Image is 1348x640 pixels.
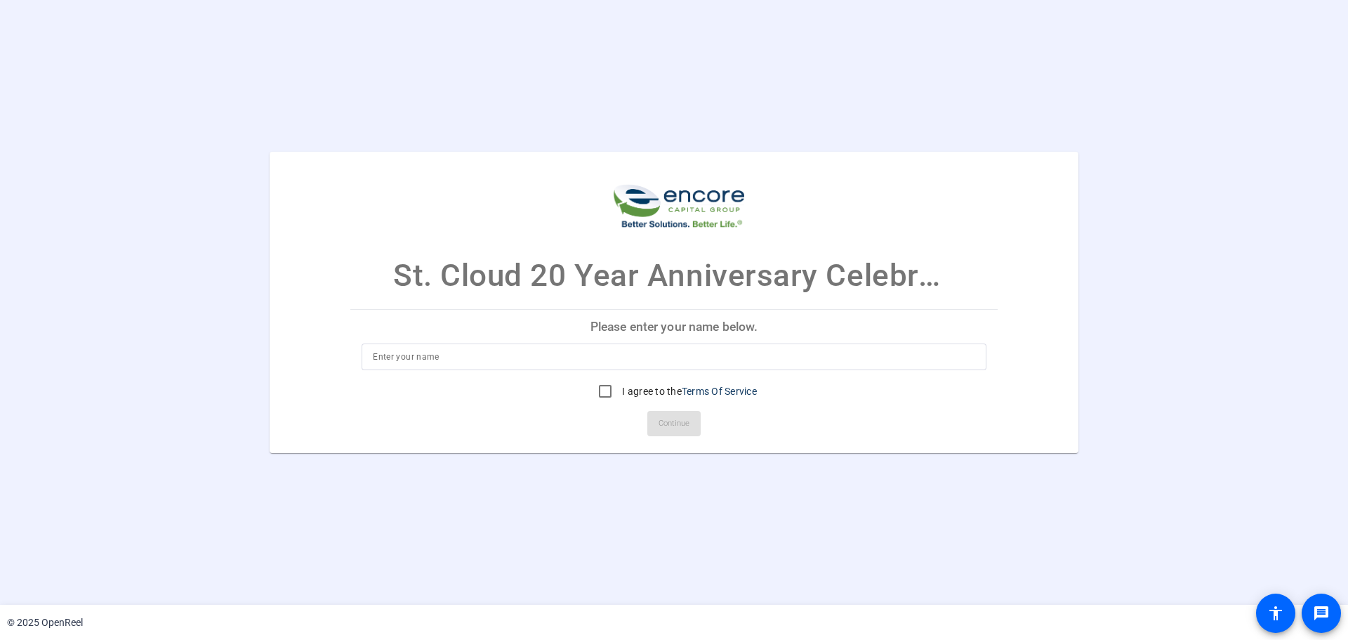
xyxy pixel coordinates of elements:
input: Enter your name [373,348,975,365]
label: I agree to the [619,384,757,398]
mat-icon: accessibility [1267,605,1284,622]
p: Please enter your name below. [350,310,998,344]
p: St. Cloud 20 Year Anniversary Celebration [393,252,955,299]
a: Terms Of Service [682,386,757,397]
mat-icon: message [1313,605,1330,622]
img: company-logo [604,166,744,231]
div: © 2025 OpenReel [7,615,83,630]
